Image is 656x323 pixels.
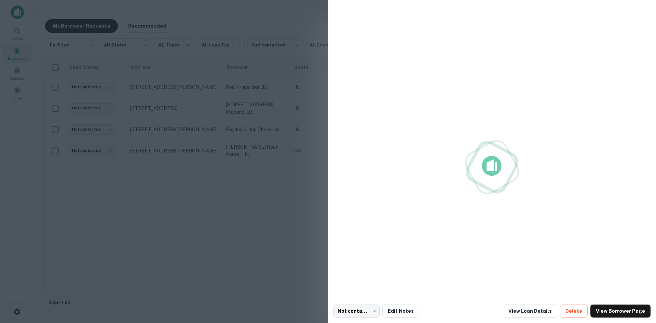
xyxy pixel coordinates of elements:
[382,305,419,318] button: Edit Notes
[560,305,588,318] button: Delete
[622,268,656,301] iframe: Chat Widget
[503,305,557,318] a: View Loan Details
[333,305,380,318] div: Not contacted
[590,305,651,318] a: View Borrower Page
